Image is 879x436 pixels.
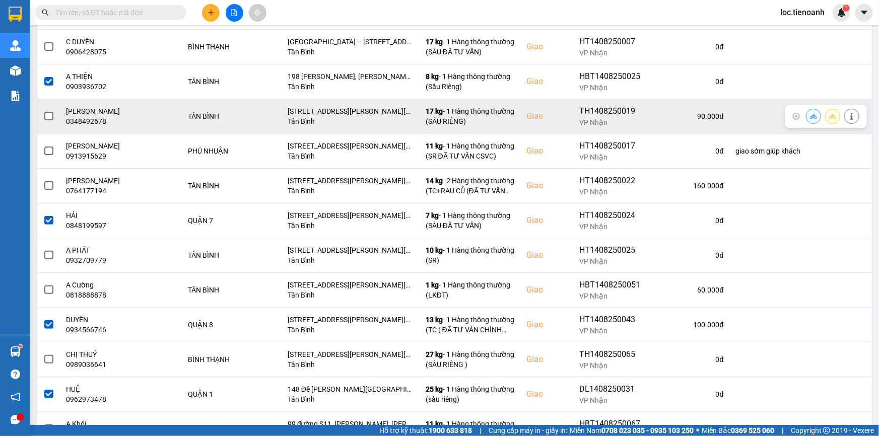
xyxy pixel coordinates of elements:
[426,107,443,115] span: 17 kg
[579,175,643,187] div: HT1408250022
[288,315,414,325] div: [STREET_ADDRESS][PERSON_NAME][PERSON_NAME][PERSON_NAME][PERSON_NAME][PERSON_NAME]
[426,245,514,265] div: - 1 Hàng thông thường (SR)
[579,36,643,48] div: HT1408250007
[288,141,414,151] div: [STREET_ADDRESS][PERSON_NAME][PERSON_NAME][PERSON_NAME][PERSON_NAME][PERSON_NAME][PERSON_NAME]
[426,384,514,404] div: - 1 Hàng thông thường (sầu riêng)
[188,111,276,121] div: TÂN BÌNH
[579,70,643,83] div: HBT1408250025
[579,348,643,360] div: TH1408250065
[66,280,176,290] div: A Cường
[526,319,567,331] div: Giao
[66,349,176,359] div: CHỊ THUỶ
[66,210,176,221] div: HẢI
[188,181,276,191] div: TÂN BÌNH
[731,426,774,434] strong: 0369 525 060
[579,360,643,371] div: VP Nhận
[526,249,567,261] div: Giao
[426,280,514,300] div: - 1 Hàng thông thường (LKĐT)
[489,425,567,436] span: Cung cấp máy in - giấy in:
[579,326,643,336] div: VP Nhận
[66,221,176,231] div: 0848199597
[66,290,176,300] div: 0818888878
[66,394,176,404] div: 0962973478
[426,316,443,324] span: 13 kg
[19,345,22,348] sup: 1
[655,181,724,191] div: 160.000 đ
[254,9,261,16] span: aim
[202,4,220,22] button: plus
[42,9,49,16] span: search
[188,354,276,365] div: BÌNH THẠNH
[860,8,869,17] span: caret-down
[188,42,276,52] div: BÌNH THẠNH
[579,187,643,197] div: VP Nhận
[288,186,414,196] div: Tân Bình
[66,384,176,394] div: HUỆ
[426,176,514,196] div: - 2 Hàng thông thường (TC+RAU CỦ (ĐÃ TƯ VẤN CSVC)
[66,82,176,92] div: 0903936702
[188,250,276,260] div: TÂN BÌNH
[231,9,238,16] span: file-add
[288,290,414,300] div: Tân Bình
[288,106,414,116] div: [STREET_ADDRESS][PERSON_NAME][PERSON_NAME][PERSON_NAME]
[579,291,643,301] div: VP Nhận
[426,385,443,393] span: 25 kg
[782,425,783,436] span: |
[579,418,643,430] div: HBT1408250067
[66,325,176,335] div: 0934566746
[288,47,414,57] div: Tân Bình
[9,7,22,22] img: logo-vxr
[702,425,774,436] span: Miền Bắc
[288,151,414,161] div: Tân Bình
[655,354,724,365] div: 0 đ
[426,350,443,358] span: 27 kg
[66,141,176,151] div: [PERSON_NAME]
[66,47,176,57] div: 0906428075
[188,77,276,87] div: TÂN BÌNH
[480,425,481,436] span: |
[426,281,439,289] span: 1 kg
[288,419,414,429] div: 99 đường S11, [PERSON_NAME], [PERSON_NAME]
[288,394,414,404] div: Tân Bình
[66,37,176,47] div: C DUYÊN
[837,8,846,17] img: icon-new-feature
[66,116,176,126] div: 0348492678
[188,146,276,156] div: PHÚ NHUẬN
[655,42,724,52] div: 0 đ
[66,186,176,196] div: 0764177194
[426,177,443,185] span: 14 kg
[426,38,443,46] span: 17 kg
[736,146,866,156] div: giao sớm giúp khách
[655,285,724,295] div: 60.000 đ
[288,221,414,231] div: Tân Bình
[10,91,21,101] img: solution-icon
[655,424,724,434] div: 0 đ
[579,117,643,127] div: VP Nhận
[208,9,215,16] span: plus
[772,6,833,19] span: loc.tienoanh
[10,40,21,51] img: warehouse-icon
[288,210,414,221] div: [STREET_ADDRESS][PERSON_NAME][PERSON_NAME][PERSON_NAME][PERSON_NAME]
[55,7,174,18] input: Tìm tên, số ĐT hoặc mã đơn
[843,5,850,12] sup: 1
[601,426,694,434] strong: 0708 023 035 - 0935 103 250
[188,424,276,434] div: TÂN PHÚ
[379,425,472,436] span: Hỗ trợ kỹ thuật:
[188,320,276,330] div: QUẬN 8
[579,105,643,117] div: TH1408250019
[579,383,643,395] div: DL1408250031
[288,280,414,290] div: [STREET_ADDRESS][PERSON_NAME][PERSON_NAME][PERSON_NAME][PERSON_NAME]
[579,48,643,58] div: VP Nhận
[66,71,176,82] div: A THIỆN
[226,4,243,22] button: file-add
[288,116,414,126] div: Tân Bình
[288,245,414,255] div: [STREET_ADDRESS][PERSON_NAME][PERSON_NAME][PERSON_NAME][PERSON_NAME]
[426,315,514,335] div: - 1 Hàng thông thường (TC ( ĐÃ TƯ VÁN CHÍNH SÁCH VẬN CHUYỂN)
[288,384,414,394] div: 148 Đề [PERSON_NAME][GEOGRAPHIC_DATA][PERSON_NAME][PERSON_NAME][PERSON_NAME][PERSON_NAME]
[526,353,567,366] div: Giao
[579,209,643,222] div: HT1408250024
[188,215,276,226] div: QUẬN 7
[426,106,514,126] div: - 1 Hàng thông thường (SẦU RIÊNG)
[579,244,643,256] div: HT1408250025
[579,256,643,266] div: VP Nhận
